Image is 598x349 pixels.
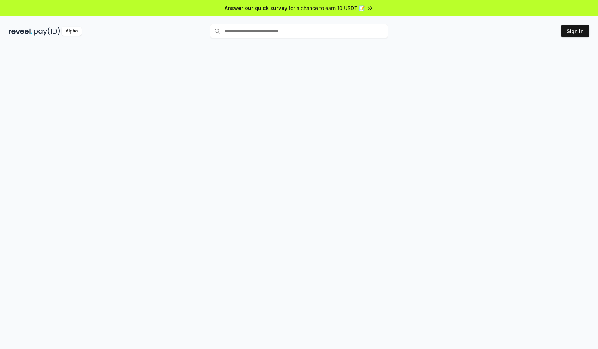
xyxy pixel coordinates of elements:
[561,25,589,37] button: Sign In
[34,27,60,36] img: pay_id
[289,4,365,12] span: for a chance to earn 10 USDT 📝
[9,27,32,36] img: reveel_dark
[62,27,82,36] div: Alpha
[225,4,287,12] span: Answer our quick survey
